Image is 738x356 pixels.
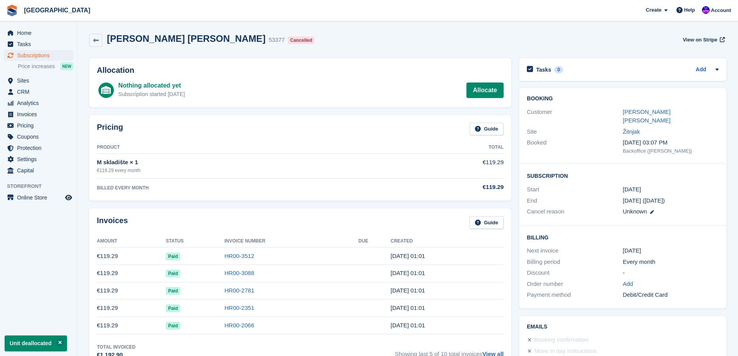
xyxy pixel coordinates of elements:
[466,83,504,98] a: Allocate
[97,317,166,334] td: €119.29
[225,253,255,259] a: HR00-3512
[18,63,55,70] span: Price increases
[97,299,166,317] td: €119.29
[696,65,706,74] a: Add
[225,287,255,294] a: HR00-2781
[527,96,719,102] h2: Booking
[387,183,504,192] div: €119.29
[536,66,551,73] h2: Tasks
[684,6,695,14] span: Help
[527,291,623,299] div: Payment method
[527,280,623,289] div: Order number
[683,36,717,44] span: View on Stripe
[97,216,128,229] h2: Invoices
[268,36,285,45] div: 53377
[225,322,255,328] a: HR00-2066
[623,185,641,194] time: 2024-10-31 23:00:00 UTC
[387,154,504,178] td: €119.29
[97,248,166,265] td: €119.29
[118,81,185,90] div: Nothing allocated yet
[118,90,185,98] div: Subscription started [DATE]
[97,184,387,191] div: BILLED EVERY MONTH
[387,141,504,154] th: Total
[17,143,64,153] span: Protection
[4,98,73,108] a: menu
[97,344,136,351] div: Total Invoiced
[680,33,726,46] a: View on Stripe
[623,246,719,255] div: [DATE]
[17,98,64,108] span: Analytics
[4,120,73,131] a: menu
[60,62,73,70] div: NEW
[17,39,64,50] span: Tasks
[17,131,64,142] span: Coupons
[711,7,731,14] span: Account
[225,235,359,248] th: Invoice Number
[166,304,180,312] span: Paid
[225,304,255,311] a: HR00-2351
[4,143,73,153] a: menu
[4,165,73,176] a: menu
[17,120,64,131] span: Pricing
[527,207,623,216] div: Cancel reason
[358,235,391,248] th: Due
[4,131,73,142] a: menu
[17,28,64,38] span: Home
[97,282,166,299] td: €119.29
[527,268,623,277] div: Discount
[534,347,597,356] div: Move in day instructions
[470,123,504,136] a: Guide
[18,62,73,71] a: Price increases NEW
[6,5,18,16] img: stora-icon-8386f47178a22dfd0bd8f6a31ec36ba5ce8667c1dd55bd0f319d3a0aa187defe.svg
[646,6,661,14] span: Create
[554,66,563,73] div: 0
[527,258,623,267] div: Billing period
[527,233,719,241] h2: Billing
[623,147,719,155] div: Backoffice ([PERSON_NAME])
[97,158,387,167] div: M skladište × 1
[97,167,387,174] div: €119.29 every month
[166,270,180,277] span: Paid
[97,235,166,248] th: Amount
[107,33,265,44] h2: [PERSON_NAME] [PERSON_NAME]
[166,287,180,295] span: Paid
[4,75,73,86] a: menu
[623,280,633,289] a: Add
[288,36,315,44] div: Cancelled
[623,268,719,277] div: -
[527,138,623,155] div: Booked
[391,322,425,328] time: 2025-03-31 23:01:31 UTC
[527,127,623,136] div: Site
[4,109,73,120] a: menu
[623,128,640,135] a: Žitnjak
[527,324,719,330] h2: Emails
[17,154,64,165] span: Settings
[470,216,504,229] a: Guide
[64,193,73,202] a: Preview store
[391,270,425,276] time: 2025-06-30 23:01:10 UTC
[391,253,425,259] time: 2025-07-31 23:01:06 UTC
[4,28,73,38] a: menu
[527,185,623,194] div: Start
[17,109,64,120] span: Invoices
[391,235,504,248] th: Created
[534,335,588,345] div: Booking confirmation
[21,4,93,17] a: [GEOGRAPHIC_DATA]
[7,182,77,190] span: Storefront
[97,141,387,154] th: Product
[623,108,671,124] a: [PERSON_NAME] [PERSON_NAME]
[166,322,180,330] span: Paid
[17,50,64,61] span: Subscriptions
[623,208,647,215] span: Unknown
[17,192,64,203] span: Online Store
[4,86,73,97] a: menu
[166,235,225,248] th: Status
[391,304,425,311] time: 2025-04-30 23:01:21 UTC
[4,192,73,203] a: menu
[4,154,73,165] a: menu
[5,335,67,351] p: Unit deallocated
[702,6,710,14] img: Ivan Gačić
[4,50,73,61] a: menu
[527,196,623,205] div: End
[527,108,623,125] div: Customer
